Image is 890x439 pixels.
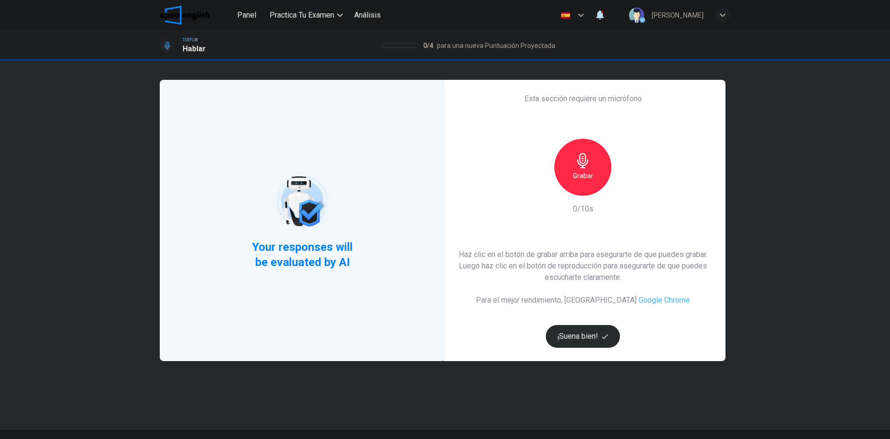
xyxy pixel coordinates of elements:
span: 0 / 4 [423,40,433,51]
h6: Esta sección requiere un micrófono [524,93,642,105]
img: es [560,12,571,19]
span: para una nueva Puntuación Proyectada [437,40,555,51]
button: Panel [232,7,262,24]
h6: Para el mejor rendimiento, [GEOGRAPHIC_DATA] [476,295,690,306]
img: Profile picture [629,8,644,23]
div: [PERSON_NAME] [652,10,704,21]
button: Grabar [554,139,611,196]
img: OpenEnglish logo [160,6,210,25]
a: OpenEnglish logo [160,6,232,25]
span: Your responses will be evaluated by AI [245,239,360,270]
span: Análisis [354,10,381,21]
a: Google Chrome [638,296,690,305]
button: Practica tu examen [266,7,347,24]
span: Practica tu examen [270,10,334,21]
h1: Hablar [183,43,206,55]
h6: Grabar [573,170,593,181]
h6: 0/10s [573,203,593,215]
span: TOEFL® [183,37,198,43]
img: robot icon [272,171,332,231]
h6: Haz clic en el botón de grabar arriba para asegurarte de que puedes grabar. Luego haz clic en el ... [455,249,710,283]
button: Análisis [350,7,385,24]
span: Panel [237,10,256,21]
